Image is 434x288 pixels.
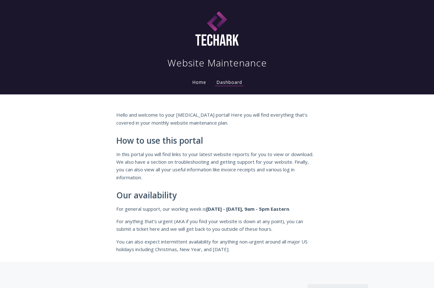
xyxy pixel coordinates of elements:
p: For anything that's urgent (AKA if you find your website is down at any point), you can submit a ... [116,217,318,233]
p: Hello and welcome to your [MEDICAL_DATA] portal! Here you will find everything that's covered in ... [116,111,318,127]
a: Home [191,79,207,85]
p: You can also expect intermittent availability for anything non-urgent around all major US holiday... [116,238,318,253]
strong: [DATE] - [DATE], 9am - 5pm Eastern [206,206,289,212]
h2: Our availability [116,191,318,200]
p: In this portal you will find links to your latest website reports for you to view or download. We... [116,150,318,182]
h1: Website Maintenance [167,57,267,69]
a: Dashboard [215,79,243,86]
h2: How to use this portal [116,136,318,146]
p: For general support, our working week is . [116,205,318,213]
